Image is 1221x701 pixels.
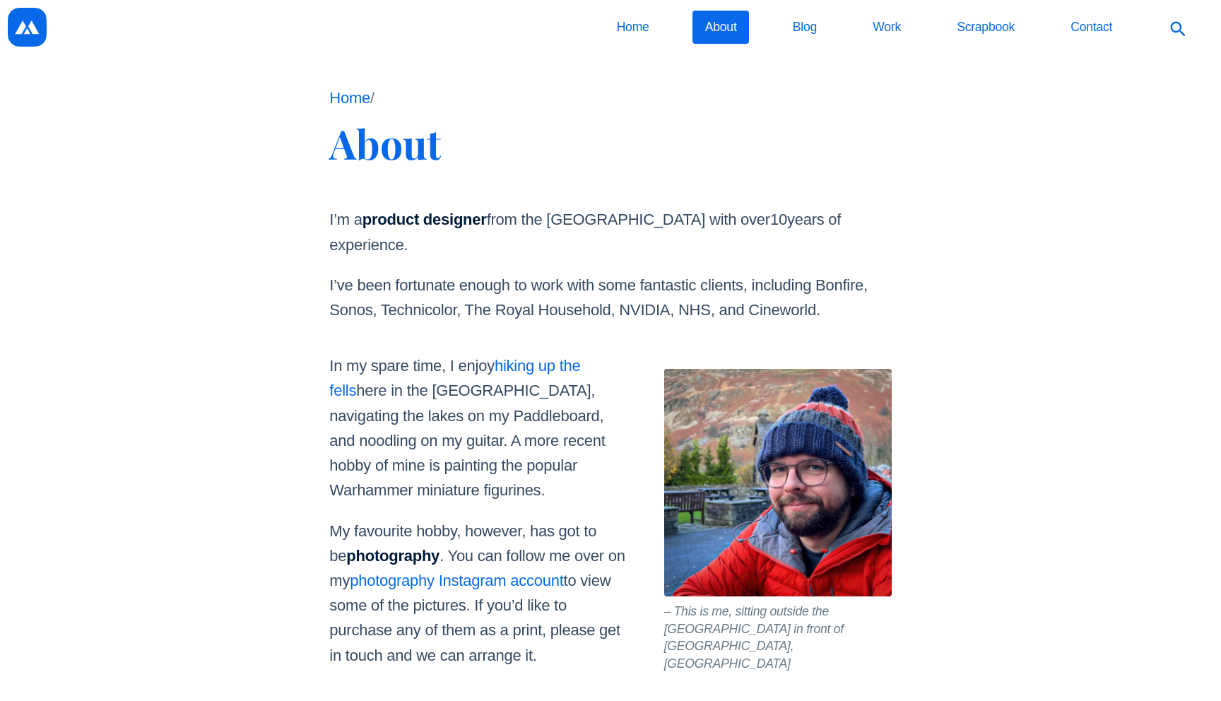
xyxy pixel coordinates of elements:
[604,11,661,44] a: Home
[329,207,891,257] p: I’m a from the [GEOGRAPHIC_DATA] with over years of experience.
[1156,11,1198,44] a: Search the blog
[329,519,632,668] p: My favourite hobby, however, has got to be . You can follow me over on my to view some of the pic...
[861,11,914,44] a: Work
[329,273,891,322] p: I’ve been fortunate enough to work with some fantastic clients, including Bonfire, Sonos, Technic...
[329,119,891,167] h1: About
[770,211,787,228] span: 10
[573,8,1213,47] nav: Main menu
[329,86,891,110] p: /
[664,369,892,596] img: Martin Garnett sat in a bright orange jacket and a bobble-hat.
[692,11,749,44] a: About
[350,572,563,589] a: photography Instagram account
[8,8,47,47] img: Martin Garnett's Logo
[1058,11,1125,44] a: Contact
[329,353,632,502] p: In my spare time, I enjoy here in the [GEOGRAPHIC_DATA], navigating the lakes on my Paddleboard, ...
[346,547,440,565] strong: photography
[664,603,892,673] figcaption: This is me, sitting outside the [GEOGRAPHIC_DATA] in front of [GEOGRAPHIC_DATA], [GEOGRAPHIC_DATA]
[780,11,829,44] a: Blog
[362,211,487,228] strong: product designer
[329,89,370,107] a: Home
[945,11,1027,44] a: Scrapbook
